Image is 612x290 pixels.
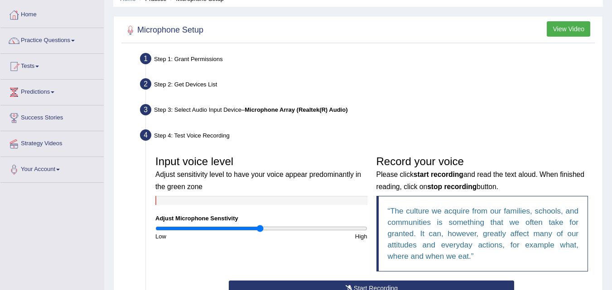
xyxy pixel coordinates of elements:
div: Step 4: Test Voice Recording [136,127,598,147]
button: View Video [547,21,590,37]
div: High [261,232,372,241]
div: Low [151,232,261,241]
a: Predictions [0,80,104,102]
a: Tests [0,54,104,76]
a: Home [0,2,104,25]
div: Step 1: Grant Permissions [136,50,598,70]
label: Adjust Microphone Senstivity [155,214,238,223]
h3: Record your voice [376,156,588,191]
b: start recording [414,171,463,178]
a: Practice Questions [0,28,104,51]
span: – [241,106,348,113]
q: The culture we acquire from our families, schools, and communities is something that we often tak... [388,207,579,261]
div: Step 2: Get Devices List [136,76,598,95]
a: Your Account [0,157,104,180]
a: Strategy Videos [0,131,104,154]
h2: Microphone Setup [124,24,203,37]
small: Please click and read the text aloud. When finished reading, click on button. [376,171,584,190]
h3: Input voice level [155,156,367,191]
small: Adjust sensitivity level to have your voice appear predominantly in the green zone [155,171,361,190]
a: Success Stories [0,105,104,128]
b: Microphone Array (Realtek(R) Audio) [245,106,347,113]
div: Step 3: Select Audio Input Device [136,101,598,121]
b: stop recording [427,183,477,190]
